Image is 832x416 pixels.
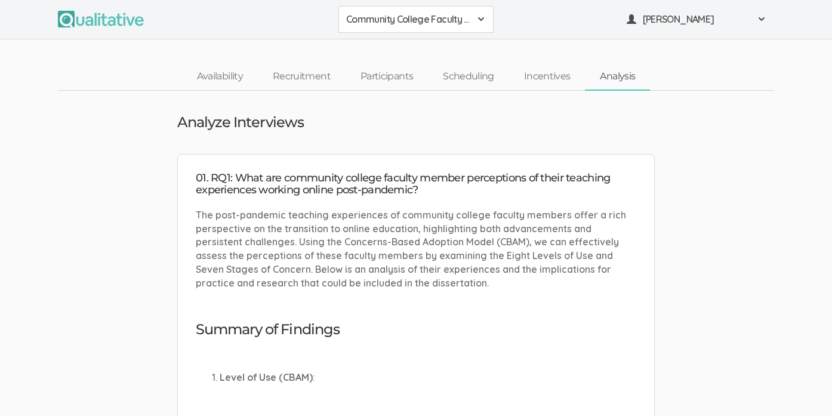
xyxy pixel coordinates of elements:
strong: Level of Use (CBAM) [220,371,313,383]
a: Analysis [585,64,650,90]
a: Recruitment [258,64,346,90]
p: : [220,371,636,384]
h4: 01. RQ1: What are community college faculty member perceptions of their teaching experiences work... [196,172,636,196]
h3: Summary of Findings [196,322,636,337]
button: [PERSON_NAME] [619,6,774,33]
p: The post-pandemic teaching experiences of community college faculty members offer a rich perspect... [196,208,636,290]
a: Participants [346,64,428,90]
iframe: Chat Widget [772,359,832,416]
h3: Analyze Interviews [177,115,304,130]
button: Community College Faculty Experiences [338,6,494,33]
a: Scheduling [428,64,509,90]
a: Incentives [509,64,586,90]
span: [PERSON_NAME] [643,13,750,26]
a: Availability [182,64,258,90]
img: Qualitative [58,11,144,27]
span: Community College Faculty Experiences [346,13,470,26]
